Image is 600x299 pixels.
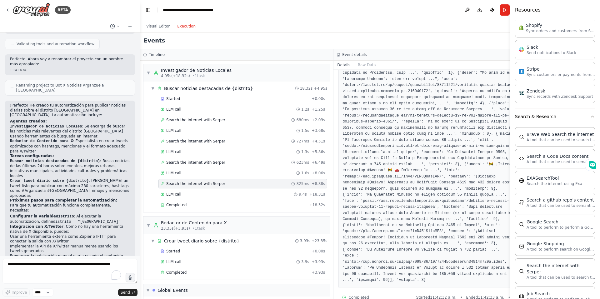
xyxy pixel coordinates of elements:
img: SerperDevTool [519,269,524,274]
span: 9.4s [299,192,307,197]
span: ▼ [151,86,155,91]
span: + 2.03s [312,117,325,122]
p: A tool that can be used to semantic search a query from a Code Docs content. [527,159,595,164]
span: • 1 task [192,73,205,78]
span: Started [166,96,180,101]
code: Crear tweet diario sobre {distrito} [10,179,89,183]
code: distrito [56,214,74,219]
div: Shopify [526,22,595,28]
span: + 18.31s [309,192,325,197]
p: A tool that can be used to search the internet with a search_query. [527,137,595,142]
div: Redactor de Contenido para X [161,220,227,226]
img: Logo [12,3,50,17]
div: Slack [527,44,576,50]
code: Redactor de Contenido para X [10,139,73,143]
img: EXASearchTool [519,178,524,183]
strong: Configurar la variable [10,214,74,218]
div: EXASearchTool [527,175,582,181]
span: Validating tools and automation workflow [17,42,94,47]
p: Para que tu automatización funcione completamente, necesitas: [10,203,130,213]
li: Implementar la API de X/Twitter manualmente usando los tweets generados [10,244,130,254]
span: 3.93s [300,238,310,243]
button: Hide left sidebar [144,6,152,14]
div: Investigador de Noticias Locales [161,67,232,73]
span: + 23.35s [312,238,327,243]
li: : Al ejecutar la automatización, define [10,214,130,224]
span: 1.6s [301,171,309,176]
span: Completed [166,270,187,275]
img: SerplyJobSearchTool [519,294,524,299]
div: Stripe [527,66,595,72]
button: Visual Editor [142,22,173,30]
div: Google Search [527,219,595,225]
div: 11:41 a.m. [10,68,130,72]
button: Start a new chat [125,22,135,30]
li: : Busca noticias de las últimas 24 horas sobre eventos, mejoras urbanas, iniciativas municipales,... [10,159,130,178]
span: 623ms [296,160,309,165]
span: + 4.95s [314,86,327,91]
img: Zendesk [519,91,524,96]
div: Search a Code Docs content [527,153,595,159]
span: Send [121,290,130,295]
span: LLM call [166,107,181,112]
li: : Se encarga de buscar las noticias más relevantes del distrito [GEOGRAPHIC_DATA] usando herramie... [10,124,130,139]
button: Search & Research [515,108,595,125]
span: 1.5s [301,128,309,133]
button: Details [333,61,354,69]
strong: Próximos pasos para completar la automatización: [10,198,117,202]
img: BraveSearchTool [519,134,524,139]
span: + 18.32s [309,202,325,207]
span: + 0.00s [312,96,325,101]
span: 4.95s (+18.32s) [161,73,190,78]
strong: Integración con X/Twitter [10,224,63,229]
span: Renaming project to Bot X Noticias Arganzuela [GEOGRAPHIC_DATA] [16,83,130,93]
span: + 8.06s [312,171,325,176]
img: Shopify [519,25,523,30]
span: 1.3s [301,149,309,154]
span: + 0.00s [312,249,325,254]
span: ▼ [151,238,155,243]
div: Brave Web Search the internet [527,131,595,137]
p: A tool to perform search on Google shopping with a search_query. [527,247,595,252]
div: Buscar noticias destacadas de {distrito} [164,85,253,92]
span: Started [166,249,180,254]
button: Switch to previous chat [107,22,122,30]
span: + 3.93s [312,259,325,264]
p: Sync orders and customers from Shopify [526,28,595,33]
span: LLM call [166,259,181,264]
img: SerpApiGoogleSearchTool [519,222,524,227]
span: ▼ [147,223,150,228]
img: Stripe [519,69,524,74]
p: Send notifications to Slack [527,50,576,55]
span: 18.32s [300,86,313,91]
span: 23.35s (+3.93s) [161,226,190,231]
span: 3.9s [301,259,309,264]
div: Search the internet with Serper [527,262,595,275]
span: Search the internet with Serper [166,117,225,122]
h4: Resources [515,6,541,14]
p: Perfecto. Ahora voy a renombrar el proyecto con un nombre más apropiado: [10,57,130,67]
span: 1.2s [301,107,309,112]
div: Zendesk [527,88,593,94]
nav: breadcrumb [163,7,230,13]
span: + 5.86s [312,149,325,154]
span: 680ms [296,117,309,122]
span: Search the internet with Serper [166,139,225,144]
span: Search the internet with Serper [166,160,225,165]
span: • 1 task [192,226,205,231]
img: CodeDocsSearchTool [519,156,524,161]
span: LLM call [166,128,181,133]
p: A tool that can be used to search the internet with a search_query. Supports different search typ... [527,275,595,280]
li: : Especialista en crear tweets optimizados con hashtags, menciones y el formato adecuado para X/T... [10,139,130,154]
span: Search the internet with Serper [166,181,225,186]
p: A tool that can be used to semantic search a query from a github repo's content. This is not the ... [527,203,595,208]
img: SerpApiGoogleShoppingTool [519,244,524,249]
button: Click to speak your automation idea [126,273,135,282]
span: LLM call [166,171,181,176]
span: + 8.88s [312,181,325,186]
button: Execution [173,22,199,30]
h3: Event details [342,52,367,57]
p: Search the internet using Exa [527,181,582,186]
li: : Como no hay una herramienta nativa de X disponible, puedes: [10,224,130,263]
img: GithubSearchTool [519,200,524,205]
